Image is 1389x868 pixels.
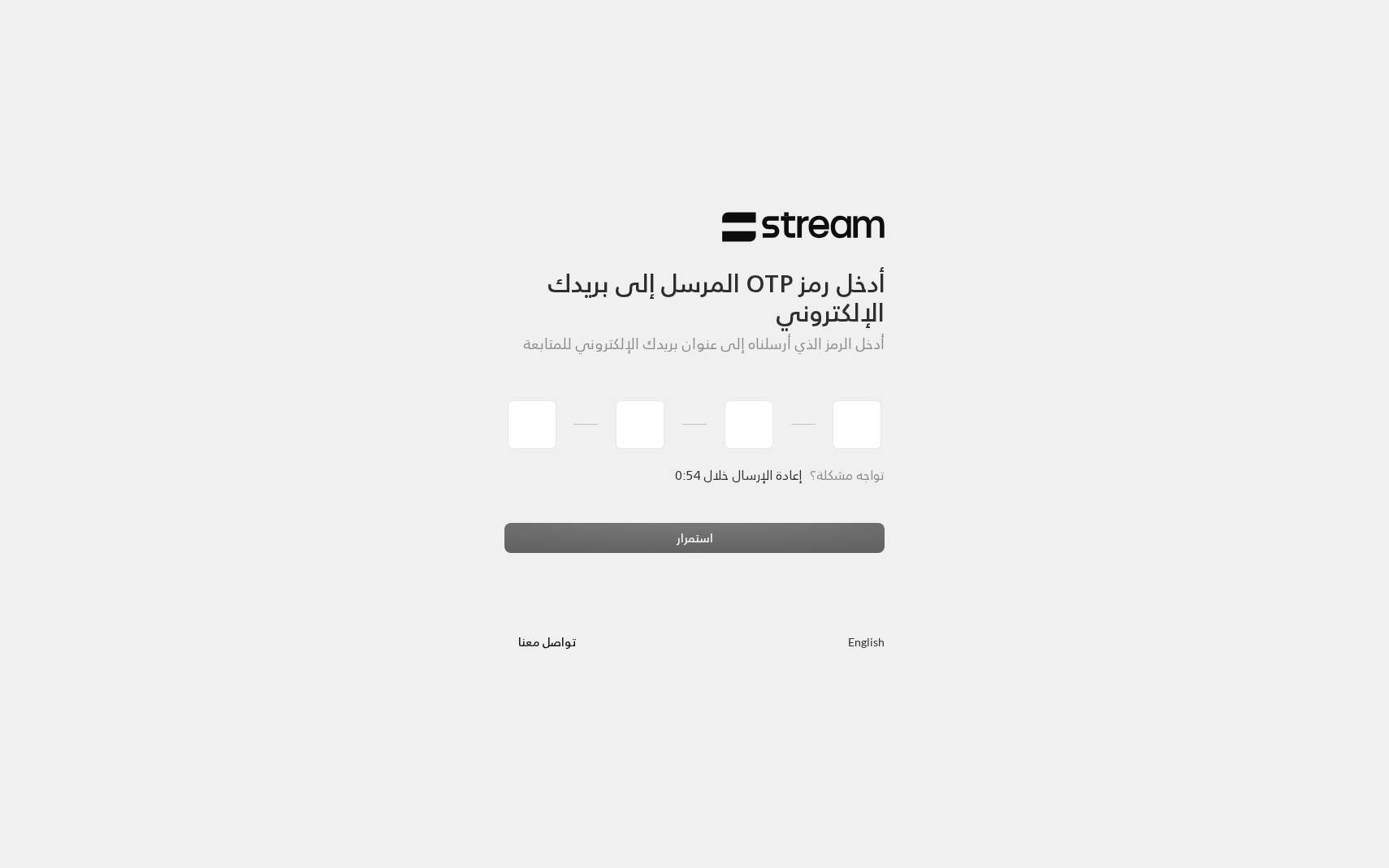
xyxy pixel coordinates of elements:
span: تواجه مشكلة؟ [810,464,885,486]
img: Stream Logo [722,211,885,243]
span: إعادة الإرسال خلال 0:54 [676,464,802,486]
a: English [848,627,885,657]
h5: أدخل الرمز الذي أرسلناه إلى عنوان بريدك الإلكتروني للمتابعة [504,335,885,353]
a: تواصل معنا [504,632,590,652]
h3: أدخل رمز OTP المرسل إلى بريدك الإلكتروني [504,243,885,328]
button: تواصل معنا [504,627,590,657]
